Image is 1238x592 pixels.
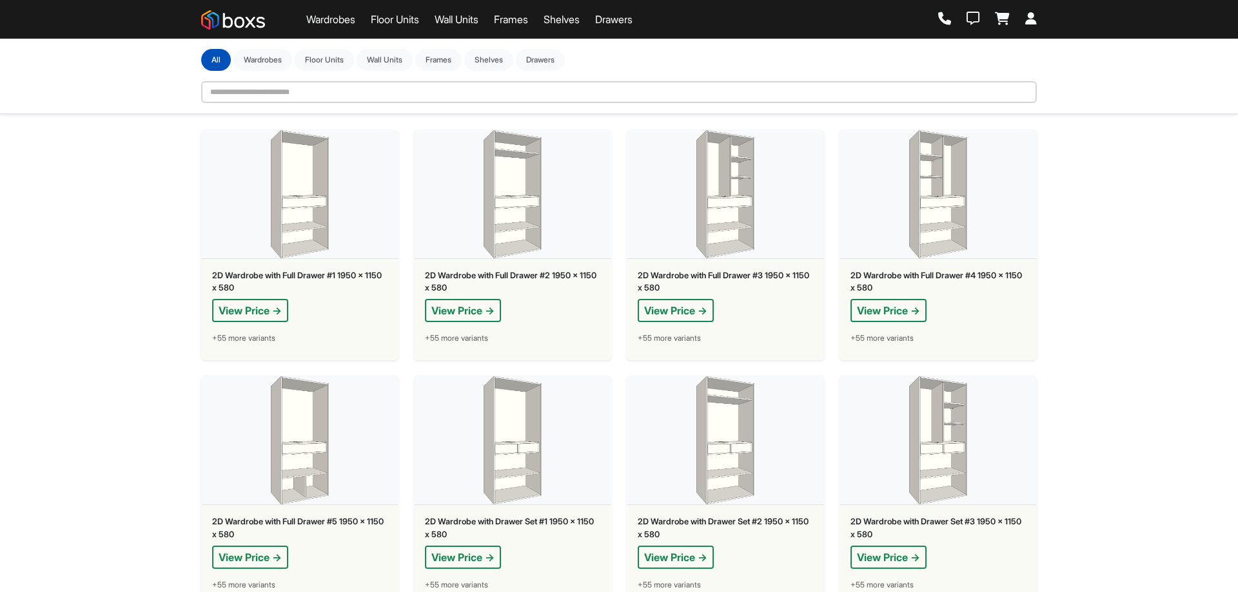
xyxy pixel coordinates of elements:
button: View Price → [425,546,501,569]
span: +55 more variants [638,579,701,591]
a: 2D Wardrobe with Full Drawer #2 1950 x 1150 x 5802D Wardrobe with Full Drawer #2 1950 x 1150 x 58... [414,129,611,360]
a: 2D Wardrobe with Full Drawer #1 1950 x 1150 x 5802D Wardrobe with Full Drawer #1 1950 x 1150 x 58... [201,129,398,360]
a: Drawers [595,12,633,27]
span: +55 more variants [850,332,914,344]
div: 2D Wardrobe with Full Drawer #3 1950 x 1150 x 580 [638,269,813,294]
button: Shelves [464,49,513,71]
img: 2D Wardrobe with Full Drawer #3 1950 x 1150 x 580 [627,130,823,259]
img: 2D Wardrobe with Full Drawer #5 1950 x 1150 x 580 [202,376,398,505]
button: Wardrobes [233,49,292,71]
button: View Price → [638,299,714,322]
span: +55 more variants [850,579,914,591]
a: Floor Units [371,12,419,27]
img: Boxs logo [201,10,265,30]
button: View Price → [850,546,927,569]
img: 2D Wardrobe with Full Drawer #4 1950 x 1150 x 580 [840,130,1036,259]
button: View Price → [850,299,927,322]
img: 2D Wardrobe with Drawer Set #3 1950 x 1150 x 580 [840,376,1036,505]
div: 2D Wardrobe with Full Drawer #4 1950 x 1150 x 580 [850,269,1026,294]
span: +55 more variants [212,579,275,591]
button: View Price → [212,299,288,322]
div: 2D Wardrobe with Drawer Set #3 1950 x 1150 x 580 [850,515,1026,540]
a: 2D Wardrobe with Full Drawer #3 1950 x 1150 x 5802D Wardrobe with Full Drawer #3 1950 x 1150 x 58... [627,129,824,360]
div: 2D Wardrobe with Full Drawer #1 1950 x 1150 x 580 [212,269,388,294]
span: +55 more variants [212,332,275,344]
button: All [201,49,231,71]
div: 2D Wardrobe with Full Drawer #2 1950 x 1150 x 580 [425,269,600,294]
a: Wall Units [435,12,478,27]
a: Wardrobes [306,12,355,27]
span: +55 more variants [638,332,701,344]
img: 2D Wardrobe with Drawer Set #2 1950 x 1150 x 580 [627,376,823,505]
div: 2D Wardrobe with Full Drawer #5 1950 x 1150 x 580 [212,515,388,540]
span: +55 more variants [425,332,488,344]
button: View Price → [212,546,288,569]
img: 2D Wardrobe with Full Drawer #2 1950 x 1150 x 580 [415,130,611,259]
img: 2D Wardrobe with Drawer Set #1 1950 x 1150 x 580 [415,376,611,505]
button: View Price → [425,299,501,322]
div: 2D Wardrobe with Drawer Set #1 1950 x 1150 x 580 [425,515,600,540]
span: +55 more variants [425,579,488,591]
a: 2D Wardrobe with Full Drawer #4 1950 x 1150 x 5802D Wardrobe with Full Drawer #4 1950 x 1150 x 58... [840,129,1037,360]
button: Drawers [516,49,565,71]
button: Frames [415,49,462,71]
img: 2D Wardrobe with Full Drawer #1 1950 x 1150 x 580 [202,130,398,259]
a: Shelves [544,12,580,27]
a: Frames [494,12,528,27]
button: View Price → [638,546,714,569]
div: 2D Wardrobe with Drawer Set #2 1950 x 1150 x 580 [638,515,813,540]
button: Floor Units [295,49,354,71]
button: Wall Units [357,49,413,71]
